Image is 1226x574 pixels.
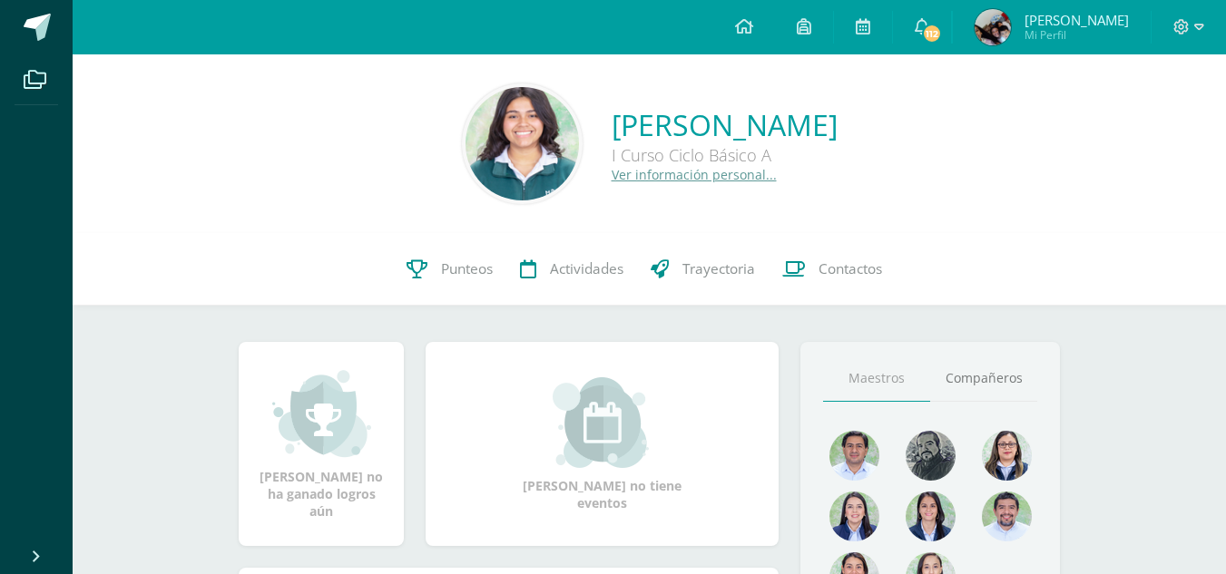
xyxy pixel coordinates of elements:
img: 0db7609a68e92e65dac0852f475b01d4.png [466,87,579,200]
img: 9e1b7ce4e6aa0d8e84a9b74fa5951954.png [982,431,1032,481]
span: 112 [922,24,942,44]
span: Mi Perfil [1025,27,1129,43]
a: Actividades [506,233,637,306]
a: Ver información personal... [612,166,777,183]
div: I Curso Ciclo Básico A [612,144,838,166]
img: 421193c219fb0d09e137c3cdd2ddbd05.png [829,491,879,541]
a: Trayectoria [637,233,769,306]
span: Actividades [550,259,623,278]
a: [PERSON_NAME] [612,105,838,144]
img: 2928173b59948196966dad9e2036a027.png [982,491,1032,541]
img: adaf741f45f7c75524d96903afd97cd1.png [975,9,1011,45]
img: event_small.png [553,377,652,468]
span: Contactos [819,259,882,278]
div: [PERSON_NAME] no tiene eventos [512,377,693,511]
a: Punteos [393,233,506,306]
img: d4e0c534ae446c0d00535d3bb96704e9.png [906,491,956,541]
span: Trayectoria [682,259,755,278]
img: 1e7bfa517bf798cc96a9d855bf172288.png [829,431,879,481]
a: Compañeros [930,355,1037,402]
a: Maestros [823,355,930,402]
span: [PERSON_NAME] [1025,11,1129,29]
div: [PERSON_NAME] no ha ganado logros aún [257,368,386,520]
img: achievement_small.png [272,368,371,459]
a: Contactos [769,233,896,306]
img: 4179e05c207095638826b52d0d6e7b97.png [906,431,956,481]
span: Punteos [441,259,493,278]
